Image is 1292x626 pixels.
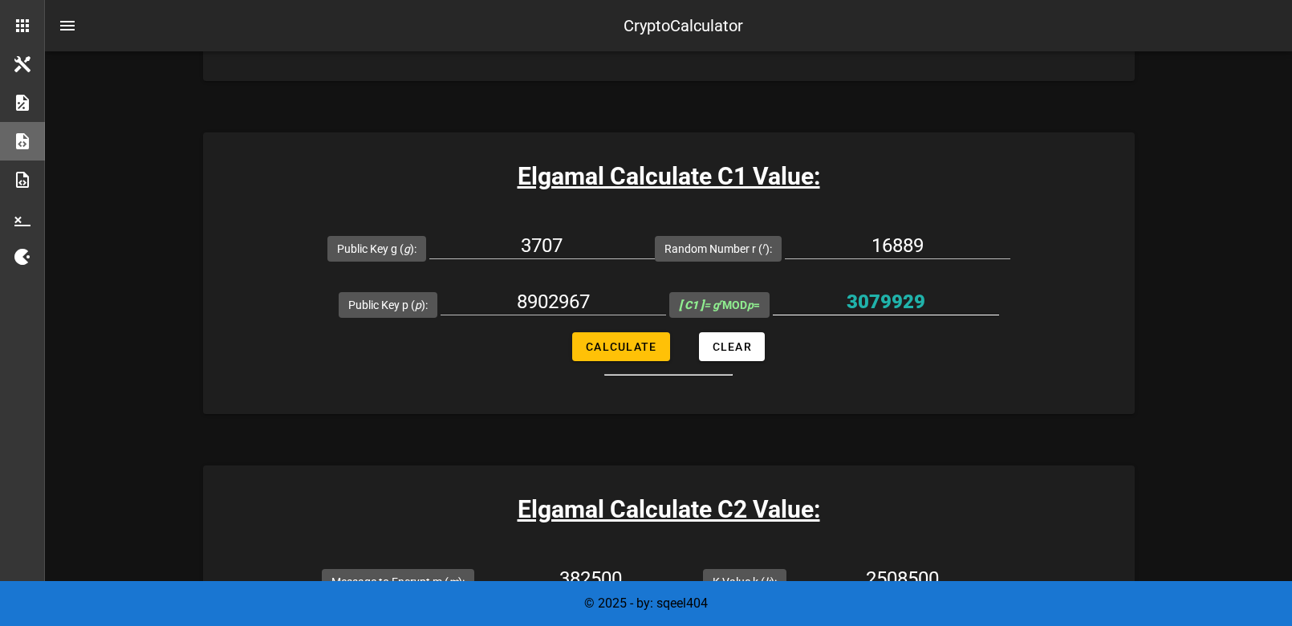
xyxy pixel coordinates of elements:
[713,574,777,590] label: K Value k ( ):
[203,158,1135,194] h3: Elgamal Calculate C1 Value:
[348,297,428,313] label: Public Key p ( ):
[203,491,1135,527] h3: Elgamal Calculate C2 Value:
[699,332,765,361] button: Clear
[762,241,766,251] sup: r
[765,575,770,588] i: k
[337,241,416,257] label: Public Key g ( ):
[449,575,458,588] i: m
[404,242,410,255] i: g
[624,14,743,38] div: CryptoCalculator
[679,299,704,311] b: [ C1 ]
[584,596,708,611] span: © 2025 - by: sqeel404
[415,299,421,311] i: p
[712,340,752,353] span: Clear
[679,299,722,311] i: = g
[719,297,722,307] sup: r
[331,574,465,590] label: Message to Encrypt m ( ):
[585,340,656,353] span: Calculate
[747,299,754,311] i: p
[679,299,760,311] span: MOD =
[572,332,669,361] button: Calculate
[664,241,772,257] label: Random Number r ( ):
[48,6,87,45] button: nav-menu-toggle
